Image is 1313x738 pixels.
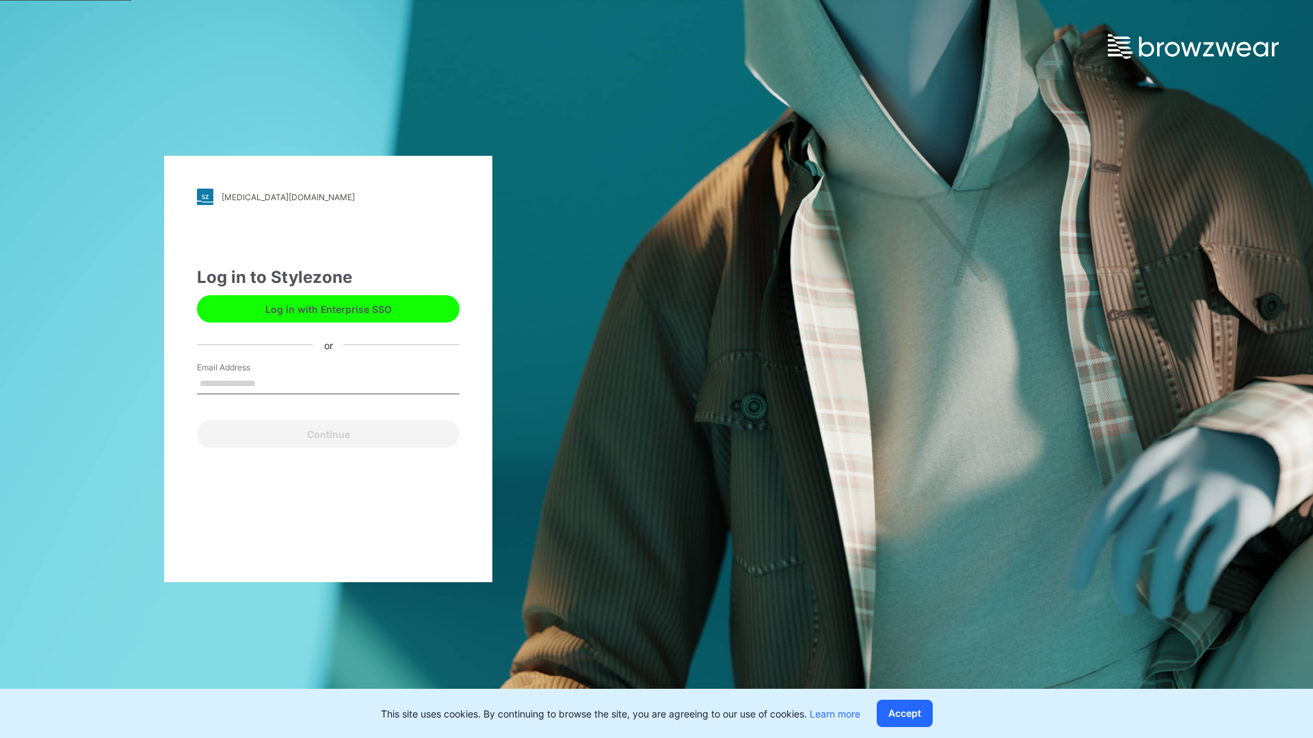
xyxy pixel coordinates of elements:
[222,192,355,202] div: [MEDICAL_DATA][DOMAIN_NAME]
[197,189,460,205] a: [MEDICAL_DATA][DOMAIN_NAME]
[313,338,344,352] div: or
[810,708,860,720] a: Learn more
[197,265,460,290] div: Log in to Stylezone
[197,295,460,323] button: Log in with Enterprise SSO
[381,707,860,721] p: This site uses cookies. By continuing to browse the site, you are agreeing to our use of cookies.
[877,700,933,727] button: Accept
[197,189,213,205] img: stylezone-logo.562084cfcfab977791bfbf7441f1a819.svg
[1108,34,1279,59] img: browzwear-logo.e42bd6dac1945053ebaf764b6aa21510.svg
[197,361,293,374] label: Email Address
